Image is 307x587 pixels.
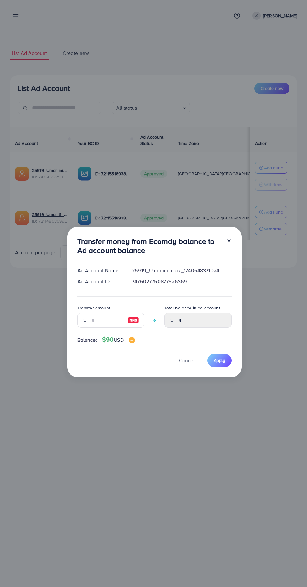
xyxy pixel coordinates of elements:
[72,278,127,285] div: Ad Account ID
[129,337,135,343] img: image
[127,267,236,274] div: 25919_Umar mumtaz_1740648371024
[128,316,139,324] img: image
[77,305,110,311] label: Transfer amount
[72,267,127,274] div: Ad Account Name
[214,357,225,363] span: Apply
[77,237,221,255] h3: Transfer money from Ecomdy balance to Ad account balance
[114,336,123,343] span: USD
[207,354,232,367] button: Apply
[164,305,220,311] label: Total balance in ad account
[171,354,202,367] button: Cancel
[77,336,97,344] span: Balance:
[179,357,195,364] span: Cancel
[102,336,135,344] h4: $90
[127,278,236,285] div: 7476027750877626369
